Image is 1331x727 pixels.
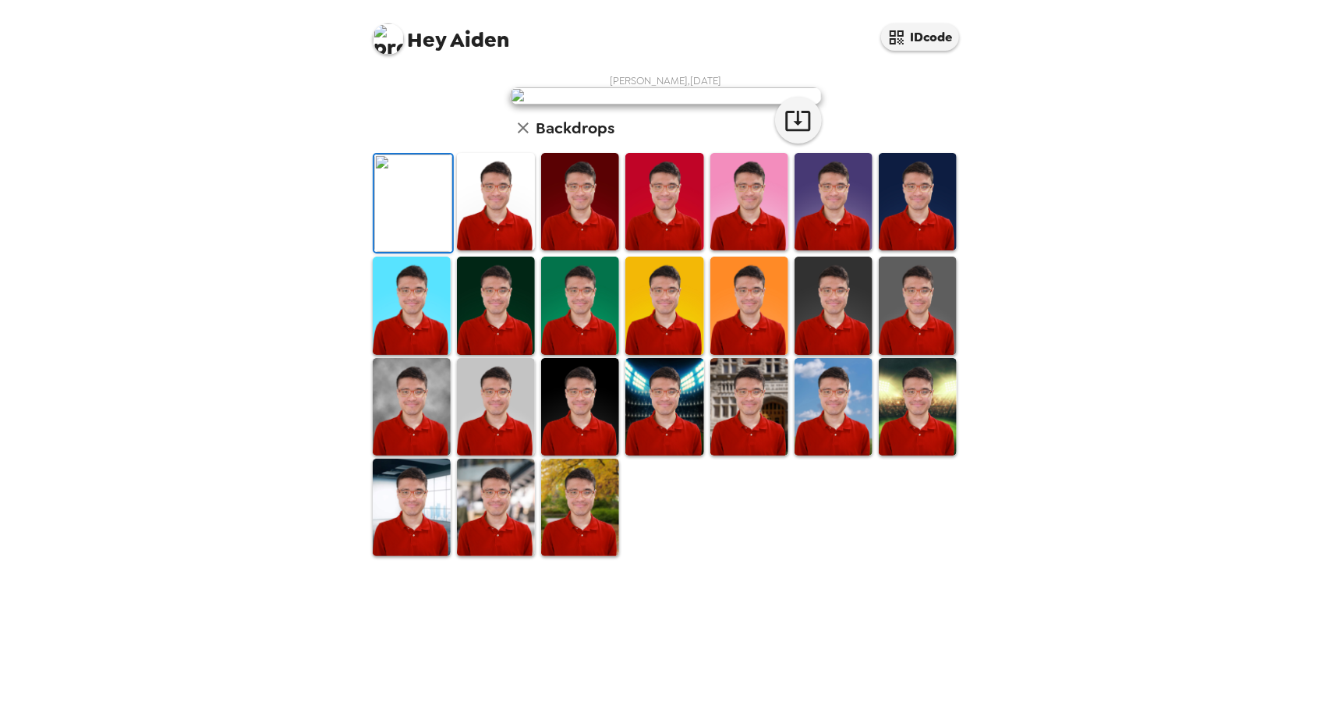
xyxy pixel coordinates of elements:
span: Aiden [373,16,510,51]
img: Original [374,154,452,252]
h6: Backdrops [536,115,615,140]
span: Hey [408,26,447,54]
img: user [510,87,822,105]
button: IDcode [881,23,959,51]
img: profile pic [373,23,404,55]
span: [PERSON_NAME] , [DATE] [610,74,721,87]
